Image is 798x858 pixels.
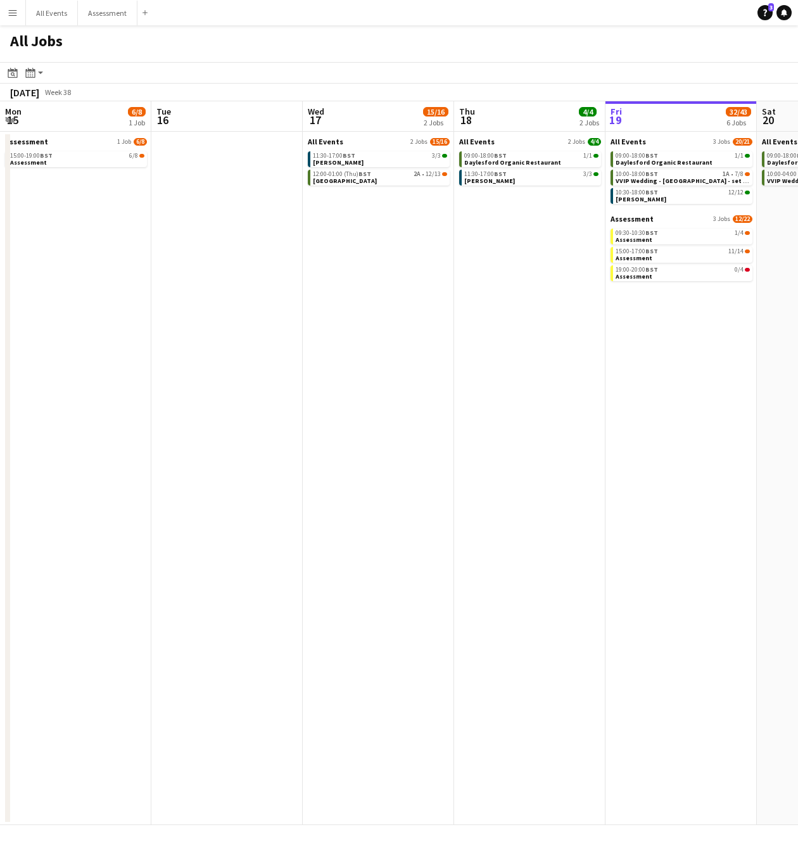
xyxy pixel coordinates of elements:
span: 18 [457,113,475,127]
span: 10:30-18:00 [616,189,658,196]
a: 09:30-10:30BST1/4Assessment [616,229,750,243]
a: 09:00-18:00BST1/1Daylesford Organic Restaurant [464,151,598,166]
span: Assessment [616,236,652,244]
span: Assessment [616,254,652,262]
a: 12:00-01:00 (Thu)BST2A•12/13[GEOGRAPHIC_DATA] [313,170,447,184]
span: Assessment [5,137,48,146]
span: 1/1 [583,153,592,159]
span: 11:30-17:00 [313,153,355,159]
span: All Events [611,137,646,146]
span: 11/14 [745,249,750,253]
span: 15 [3,113,22,127]
span: 12/12 [745,191,750,194]
span: Assessment [616,272,652,281]
div: • [313,171,447,177]
span: 4/4 [579,107,597,117]
a: 10:30-18:00BST12/12[PERSON_NAME] [616,188,750,203]
span: 6/8 [128,107,146,117]
span: BST [40,151,53,160]
span: 16 [155,113,171,127]
div: 6 Jobs [726,118,750,127]
span: 20/21 [733,138,752,146]
span: BST [645,229,658,237]
div: Assessment3 Jobs12/2209:30-10:30BST1/4Assessment15:00-17:00BST11/14Assessment19:00-20:00BST0/4Ass... [611,214,752,284]
span: 1/1 [593,154,598,158]
span: 09:30-10:30 [616,230,658,236]
span: Daylesford Organic Restaurant [616,158,712,167]
a: Assessment1 Job6/8 [5,137,147,146]
span: 19:00-20:00 [616,267,658,273]
span: 1/4 [735,230,744,236]
a: 15:00-19:00BST6/8Assessment [10,151,144,166]
span: BST [645,247,658,255]
span: All Events [459,137,495,146]
div: 2 Jobs [579,118,599,127]
span: 19 [609,113,622,127]
span: 3 [768,3,774,11]
button: All Events [26,1,78,25]
span: 2A [414,171,421,177]
span: 10:00-18:00 [616,171,658,177]
span: 4/4 [588,138,601,146]
span: 3/3 [583,171,592,177]
span: 7/8 [745,172,750,176]
span: E.J. Churchill [616,195,666,203]
span: BST [494,151,507,160]
span: 12:00-01:00 (Thu) [313,171,371,177]
span: BST [343,151,355,160]
div: All Events3 Jobs20/2109:00-18:00BST1/1Daylesford Organic Restaurant10:00-18:00BST1A•7/8VVIP Weddi... [611,137,752,214]
div: 1 Job [129,118,145,127]
div: 2 Jobs [424,118,448,127]
span: 3/3 [593,172,598,176]
span: VVIP Wedding - Daylesford - set up [616,177,750,185]
span: Daylesford Organic Restaurant [464,158,561,167]
span: 20 [760,113,776,127]
div: All Events2 Jobs4/409:00-18:00BST1/1Daylesford Organic Restaurant11:30-17:00BST3/3[PERSON_NAME] [459,137,601,188]
button: Assessment [78,1,137,25]
span: Tue [156,106,171,117]
span: 15/16 [430,138,450,146]
span: BST [645,170,658,178]
span: Assessment [10,158,47,167]
span: 0/4 [735,267,744,273]
span: E.J. Churchill [464,177,515,185]
span: Wed [308,106,324,117]
span: 3 Jobs [713,215,730,223]
span: 15:00-19:00 [10,153,53,159]
span: Thu [459,106,475,117]
div: All Events2 Jobs15/1611:30-17:00BST3/3[PERSON_NAME]12:00-01:00 (Thu)BST2A•12/13[GEOGRAPHIC_DATA] [308,137,450,188]
span: All Events [762,137,797,146]
span: Fri [611,106,622,117]
span: E.J. Churchill [313,158,364,167]
span: All Events [308,137,343,146]
span: 15:00-17:00 [616,248,658,255]
span: 15/16 [423,107,448,117]
div: [DATE] [10,86,39,99]
span: 12/12 [728,189,744,196]
a: 15:00-17:00BST11/14Assessment [616,247,750,262]
a: 11:30-17:00BST3/3[PERSON_NAME] [464,170,598,184]
span: 6/8 [134,138,147,146]
span: BST [645,188,658,196]
span: BST [358,170,371,178]
span: 12/13 [442,172,447,176]
span: Mon [5,106,22,117]
span: 1A [723,171,730,177]
span: 3/3 [432,153,441,159]
span: 2 Jobs [568,138,585,146]
span: BST [494,170,507,178]
div: • [616,171,750,177]
span: 3 Jobs [713,138,730,146]
a: All Events2 Jobs4/4 [459,137,601,146]
span: 1/1 [735,153,744,159]
a: All Events2 Jobs15/16 [308,137,450,146]
a: 11:30-17:00BST3/3[PERSON_NAME] [313,151,447,166]
a: 3 [757,5,773,20]
span: 0/4 [745,268,750,272]
span: 11:30-17:00 [464,171,507,177]
span: 1/4 [745,231,750,235]
span: Sat [762,106,776,117]
span: Heritage House [313,177,377,185]
a: All Events3 Jobs20/21 [611,137,752,146]
span: 12/22 [733,215,752,223]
